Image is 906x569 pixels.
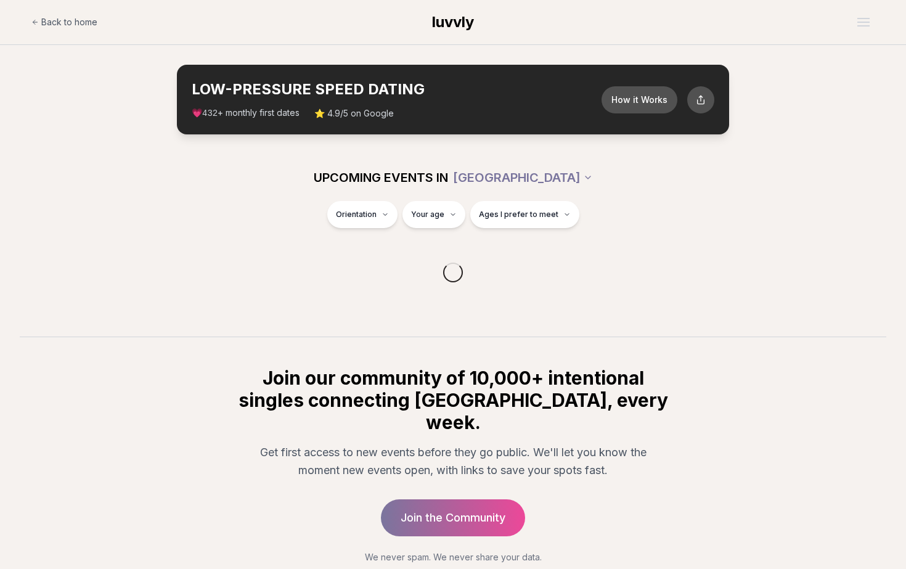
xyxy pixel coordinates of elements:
a: Join the Community [381,499,525,536]
span: ⭐ 4.9/5 on Google [314,107,394,120]
p: We never spam. We never share your data. [236,551,670,563]
button: [GEOGRAPHIC_DATA] [453,164,593,191]
button: How it Works [602,86,677,113]
button: Ages I prefer to meet [470,201,579,228]
p: Get first access to new events before they go public. We'll let you know the moment new events op... [246,443,660,480]
span: luvvly [432,13,474,31]
span: 432 [202,108,218,118]
button: Your age [402,201,465,228]
h2: LOW-PRESSURE SPEED DATING [192,80,602,99]
span: Orientation [336,210,377,219]
span: 💗 + monthly first dates [192,107,300,120]
button: Open menu [852,13,875,31]
span: Your age [411,210,444,219]
h2: Join our community of 10,000+ intentional singles connecting [GEOGRAPHIC_DATA], every week. [236,367,670,433]
span: Ages I prefer to meet [479,210,558,219]
a: luvvly [432,12,474,32]
span: UPCOMING EVENTS IN [314,169,448,186]
button: Orientation [327,201,398,228]
a: Back to home [31,10,97,35]
span: Back to home [41,16,97,28]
